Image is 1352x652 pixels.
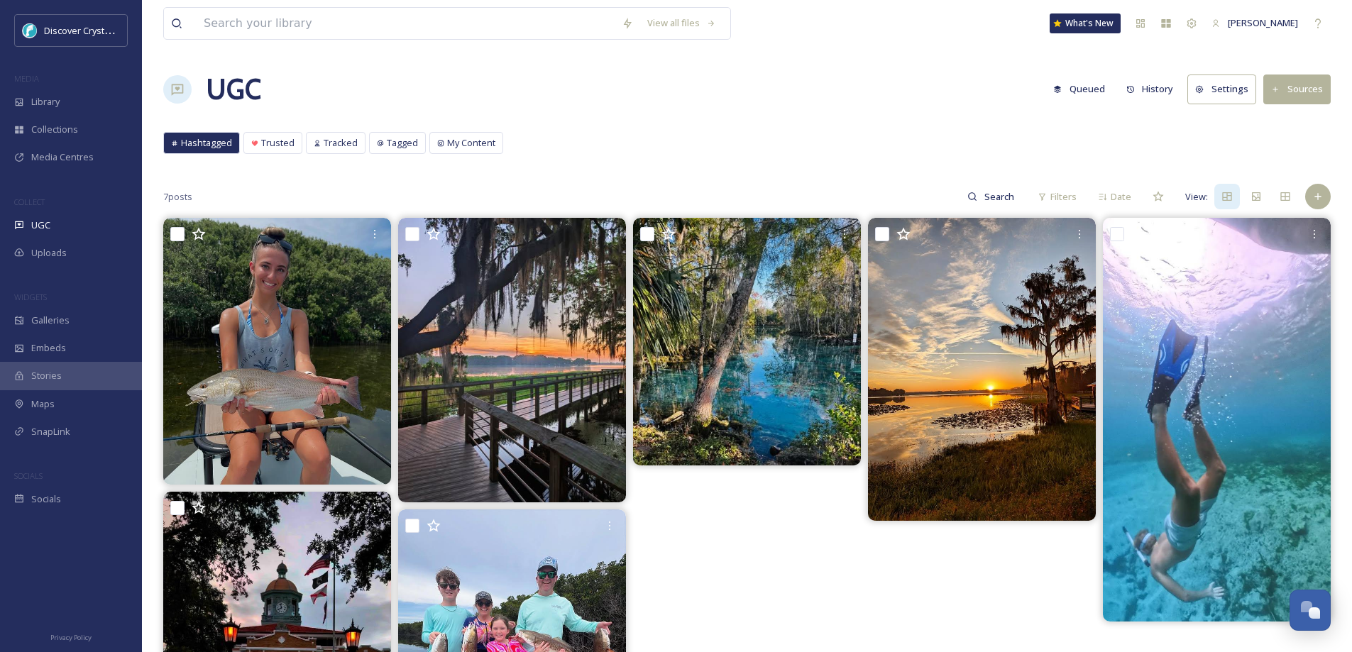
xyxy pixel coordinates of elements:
[31,425,70,438] span: SnapLink
[977,182,1023,211] input: Search
[1119,75,1188,103] a: History
[1046,75,1119,103] a: Queued
[398,218,626,502] img: 499829683_17989993355803619_5177505382749154053_n.jpg
[163,190,192,204] span: 7 posts
[1185,190,1208,204] span: View:
[1046,75,1112,103] button: Queued
[14,470,43,481] span: SOCIALS
[31,369,62,382] span: Stories
[1290,590,1331,631] button: Open Chat
[31,246,67,260] span: Uploads
[31,341,66,355] span: Embeds
[324,136,358,150] span: Tracked
[387,136,418,150] span: Tagged
[31,123,78,136] span: Collections
[1050,190,1077,204] span: Filters
[31,95,60,109] span: Library
[31,150,94,164] span: Media Centres
[14,292,47,302] span: WIDGETS
[447,136,495,150] span: My Content
[206,68,261,111] a: UGC
[23,23,37,38] img: download.jpeg
[1263,74,1331,104] button: Sources
[633,218,861,465] img: 500238539_18513817573005330_6524480919816016323_n.jpg
[31,397,55,411] span: Maps
[31,219,50,232] span: UGC
[14,197,45,207] span: COLLECT
[50,628,92,645] a: Privacy Policy
[163,218,391,485] img: 503173937_18094954402577906_5575518413038324100_n.jpg
[31,492,61,506] span: Socials
[640,9,723,37] a: View all files
[1204,9,1305,37] a: [PERSON_NAME]
[1187,74,1256,104] button: Settings
[1187,74,1263,104] a: Settings
[868,218,1096,520] img: 504008934_17994756923803619_235813427830134384_n.jpg
[31,314,70,327] span: Galleries
[1050,13,1121,33] a: What's New
[50,633,92,642] span: Privacy Policy
[1103,218,1331,621] img: 503644604_17857529049448552_983924676467124571_n.jpg
[1111,190,1131,204] span: Date
[14,73,39,84] span: MEDIA
[197,8,615,39] input: Search your library
[181,136,232,150] span: Hashtagged
[261,136,295,150] span: Trusted
[44,23,185,37] span: Discover Crystal River [US_STATE]
[1119,75,1181,103] button: History
[1228,16,1298,29] span: [PERSON_NAME]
